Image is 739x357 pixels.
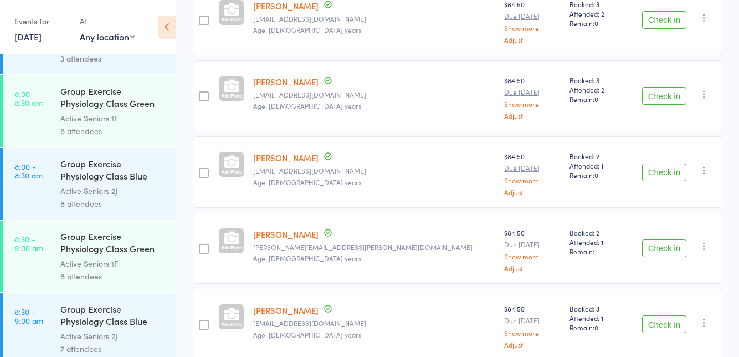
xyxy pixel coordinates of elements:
div: 3 attendees [60,52,166,65]
div: $84.50 [504,75,561,119]
a: [PERSON_NAME] [253,76,319,88]
span: Age: [DEMOGRAPHIC_DATA] years [253,25,361,34]
a: 8:00 -8:30 amGroup Exercise Physiology Class Green RoomActive Seniors 1F8 attendees [3,75,176,147]
span: Remain: [569,18,624,28]
small: jhepburn@bigpond.net.au [253,15,495,23]
button: Check in [642,87,686,105]
a: [DATE] [14,30,42,43]
div: Events for [14,12,69,30]
span: Age: [DEMOGRAPHIC_DATA] years [253,330,361,339]
span: Attended: 2 [569,9,624,18]
a: [PERSON_NAME] [253,228,319,240]
span: Remain: [569,247,624,256]
div: 8 attendees [60,270,166,283]
div: Active Seniors 1F [60,257,166,270]
small: Due [DATE] [504,12,561,20]
small: Due [DATE] [504,317,561,324]
span: Age: [DEMOGRAPHIC_DATA] years [253,253,361,263]
a: Adjust [504,188,561,196]
a: Show more [504,329,561,336]
span: 0 [594,170,598,180]
div: Group Exercise Physiology Class Green Room [60,230,166,257]
small: peterschutz49@gmail.com [253,319,495,327]
div: 8 attendees [60,197,166,210]
span: Remain: [569,94,624,104]
span: Attended: 1 [569,313,624,323]
div: Active Seniors 1F [60,112,166,125]
small: hilarylowy@gmail.com [253,167,495,175]
time: 8:30 - 9:00 am [14,307,43,325]
a: 8:00 -8:30 amGroup Exercise Physiology Class Blue RoomActive Seniors 2J8 attendees [3,148,176,220]
span: 0 [594,18,598,28]
a: Adjust [504,341,561,348]
div: Any location [80,30,135,43]
span: Attended: 1 [569,161,624,170]
small: dkhanna@optusnet.com.au [253,91,495,99]
div: Group Exercise Physiology Class Blue Room [60,303,166,330]
div: Group Exercise Physiology Class Green Room [60,85,166,112]
a: Show more [504,177,561,184]
div: Active Seniors 2J [60,185,166,197]
div: Active Seniors 2J [60,330,166,343]
div: $84.50 [504,228,561,272]
a: 8:30 -9:00 amGroup Exercise Physiology Class Green RoomActive Seniors 1F8 attendees [3,221,176,292]
span: 0 [594,323,598,332]
div: At [80,12,135,30]
a: Show more [504,24,561,32]
span: Remain: [569,170,624,180]
button: Check in [642,315,686,333]
small: geoffrey.mckay@bigpond.com [253,243,495,251]
span: Attended: 2 [569,85,624,94]
span: 1 [594,247,597,256]
div: Group Exercise Physiology Class Blue Room [60,157,166,185]
span: Booked: 3 [569,304,624,313]
button: Check in [642,164,686,181]
a: Show more [504,100,561,108]
span: Age: [DEMOGRAPHIC_DATA] years [253,177,361,187]
small: Due [DATE] [504,164,561,172]
small: Due [DATE] [504,241,561,248]
time: 8:00 - 8:30 am [14,89,43,107]
span: Booked: 2 [569,228,624,237]
span: Remain: [569,323,624,332]
time: 8:00 - 8:30 am [14,162,43,180]
span: Age: [DEMOGRAPHIC_DATA] years [253,101,361,110]
button: Check in [642,11,686,29]
div: 7 attendees [60,343,166,355]
a: [PERSON_NAME] [253,304,319,316]
a: Adjust [504,36,561,43]
span: 0 [594,94,598,104]
a: Adjust [504,112,561,119]
a: Adjust [504,264,561,272]
div: 8 attendees [60,125,166,137]
a: [PERSON_NAME] [253,152,319,164]
span: Attended: 1 [569,237,624,247]
div: $84.50 [504,304,561,348]
time: 8:30 - 9:00 am [14,234,43,252]
a: Show more [504,253,561,260]
span: Booked: 2 [569,151,624,161]
span: Booked: 3 [569,75,624,85]
small: Due [DATE] [504,88,561,96]
div: $84.50 [504,151,561,195]
button: Check in [642,239,686,257]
